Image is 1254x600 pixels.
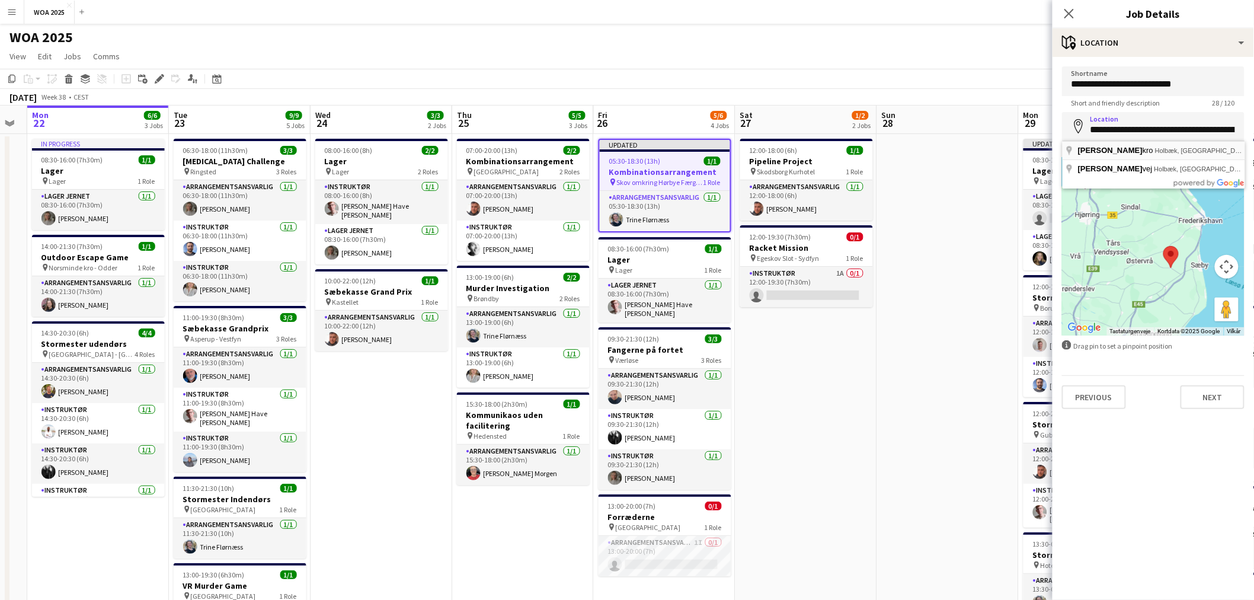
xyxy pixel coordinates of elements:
[757,167,815,176] span: Skodsborg Kurhotel
[277,167,297,176] span: 3 Roles
[853,121,871,130] div: 2 Jobs
[1023,402,1156,528] app-job-card: 12:00-20:30 (8h30m)2/2Stormester indendørs Gubsø Garage, [GEOGRAPHIC_DATA]2 RolesArrangementsansv...
[183,313,245,322] span: 11:00-19:30 (8h30m)
[49,177,66,186] span: Lager
[740,225,873,307] app-job-card: 12:00-19:30 (7h30m)0/1Racket Mission Egeskov Slot - Sydfyn1 RoleInstruktør1A0/112:00-19:30 (7h30m)
[1078,146,1143,155] span: [PERSON_NAME]
[466,146,518,155] span: 07:00-20:00 (13h)
[138,263,155,272] span: 1 Role
[457,266,590,388] app-job-card: 13:00-19:00 (6h)2/2Murder Investigation Brøndby2 RolesArrangementsansvarlig1/113:00-19:00 (6h)Tri...
[32,363,165,403] app-card-role: Arrangementsansvarlig1/114:30-20:30 (6h)[PERSON_NAME]
[608,244,670,253] span: 08:30-16:00 (7h30m)
[1023,190,1156,230] app-card-role: Lager Jernet0/108:30-16:00 (7h30m)
[418,167,439,176] span: 2 Roles
[1158,328,1220,334] span: Kortdata ©2025 Google
[174,477,306,558] app-job-card: 11:30-21:30 (10h)1/1Stormester Indendørs [GEOGRAPHIC_DATA]1 RoleArrangementsansvarlig1/111:30-21:...
[703,178,721,187] span: 1 Role
[474,167,539,176] span: [GEOGRAPHIC_DATA]
[599,344,731,355] h3: Fangerne på fortet
[570,121,588,130] div: 3 Jobs
[705,334,722,343] span: 3/3
[600,167,730,177] h3: Kombinationsarrangement
[1053,6,1254,21] h3: Job Details
[138,177,155,186] span: 1 Role
[174,347,306,388] app-card-role: Arrangementsansvarlig1/111:00-19:30 (8h30m)[PERSON_NAME]
[174,180,306,221] app-card-role: Arrangementsansvarlig1/106:30-18:00 (11h30m)[PERSON_NAME]
[1078,146,1155,155] span: kro
[286,121,305,130] div: 5 Jobs
[616,523,681,532] span: [GEOGRAPHIC_DATA]
[32,110,49,120] span: Mon
[183,570,245,579] span: 13:00-19:30 (6h30m)
[32,235,165,317] app-job-card: 14:00-21:30 (7h30m)1/1Outdoor Escape Game Norsminde kro - Odder1 RoleArrangementsansvarlig1/114:0...
[1022,116,1039,130] span: 29
[617,178,703,187] span: Skov omkring Hørbye Færgekro
[1110,327,1151,336] button: Tastaturgenveje
[457,110,472,120] span: Thu
[315,311,448,351] app-card-role: Arrangementsansvarlig1/110:00-22:00 (12h)[PERSON_NAME]
[174,110,187,120] span: Tue
[457,392,590,485] div: 15:30-18:00 (2h30m)1/1Kommunikaos uden facilitering Hedensted1 RoleArrangementsansvarlig1/115:30-...
[455,116,472,130] span: 25
[457,139,590,261] div: 07:00-20:00 (13h)2/2Kombinationsarrangement [GEOGRAPHIC_DATA]2 RolesArrangementsansvarlig1/107:00...
[174,306,306,472] div: 11:00-19:30 (8h30m)3/3Sæbekasse Grandprix Asperup - Vestfyn3 RolesArrangementsansvarlig1/111:00-1...
[183,484,235,493] span: 11:30-21:30 (10h)
[1227,328,1241,334] a: Vilkår (åbnes i en ny fane)
[1154,165,1249,173] span: Holbæk, [GEOGRAPHIC_DATA]
[597,116,608,130] span: 26
[325,276,376,285] span: 10:00-22:00 (12h)
[1033,540,1102,548] span: 13:30-01:30 (12h) (Tue)
[757,254,820,263] span: Egeskov Slot - Sydfyn
[705,502,722,510] span: 0/1
[1023,292,1156,303] h3: Stormester Indendørs
[599,237,731,323] div: 08:30-16:00 (7h30m)1/1Lager Lager1 RoleLager Jernet1/108:30-16:00 (7h30m)[PERSON_NAME] Have [PERS...
[32,321,165,497] div: 14:30-20:30 (6h)4/4Stormester udendørs [GEOGRAPHIC_DATA] - [GEOGRAPHIC_DATA]4 RolesArrangementsan...
[740,180,873,221] app-card-role: Arrangementsansvarlig1/112:00-18:00 (6h)[PERSON_NAME]
[280,505,297,514] span: 1 Role
[9,28,73,46] h1: WOA 2025
[1023,165,1156,176] h3: Lager
[427,111,444,120] span: 3/3
[740,242,873,253] h3: Racket Mission
[474,294,500,303] span: Brøndby
[174,388,306,432] app-card-role: Instruktør1/111:00-19:30 (8h30m)[PERSON_NAME] Have [PERSON_NAME]
[569,111,586,120] span: 5/5
[847,146,863,155] span: 1/1
[852,111,869,120] span: 1/2
[32,190,165,230] app-card-role: Lager Jernet1/108:30-16:00 (7h30m)[PERSON_NAME]
[705,244,722,253] span: 1/1
[1053,28,1254,57] div: Location
[145,121,163,130] div: 3 Jobs
[1023,443,1156,484] app-card-role: Arrangementsansvarlig1/112:00-20:30 (8h30m)[PERSON_NAME]
[144,111,161,120] span: 6/6
[740,267,873,307] app-card-role: Instruktør1A0/112:00-19:30 (7h30m)
[422,276,439,285] span: 1/1
[1023,317,1156,357] app-card-role: Arrangementsansvarlig1/112:00-18:00 (6h)[PERSON_NAME]
[286,111,302,120] span: 9/9
[32,403,165,443] app-card-role: Instruktør1/114:30-20:30 (6h)[PERSON_NAME]
[1065,320,1104,336] a: Åbn dette området i Google Maps (åbner i et nyt vindue)
[325,146,373,155] span: 08:00-16:00 (8h)
[882,110,896,120] span: Sun
[174,261,306,301] app-card-role: Instruktør1/106:30-18:00 (11h30m)[PERSON_NAME]
[32,339,165,349] h3: Stormester udendørs
[1062,340,1245,352] div: Drag pin to set a pinpoint position
[705,523,722,532] span: 1 Role
[174,518,306,558] app-card-role: Arrangementsansvarlig1/111:30-21:30 (10h)Trine Flørnæss
[474,432,507,441] span: Hedensted
[599,449,731,490] app-card-role: Instruktør1/109:30-21:30 (12h)[PERSON_NAME]
[41,328,89,337] span: 14:30-20:30 (6h)
[277,334,297,343] span: 3 Roles
[457,410,590,431] h3: Kommunikaos uden facilitering
[174,494,306,505] h3: Stormester Indendørs
[563,432,580,441] span: 1 Role
[73,92,89,101] div: CEST
[315,139,448,264] div: 08:00-16:00 (8h)2/2Lager Lager2 RolesInstruktør1/108:00-16:00 (8h)[PERSON_NAME] Have [PERSON_NAME...
[32,276,165,317] app-card-role: Arrangementsansvarlig1/114:00-21:30 (7h30m)[PERSON_NAME]
[191,334,242,343] span: Asperup - Vestfyn
[599,139,731,232] app-job-card: Updated05:30-18:30 (13h)1/1Kombinationsarrangement Skov omkring Hørbye Færgekro1 RoleArrangements...
[88,49,124,64] a: Comms
[5,49,31,64] a: View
